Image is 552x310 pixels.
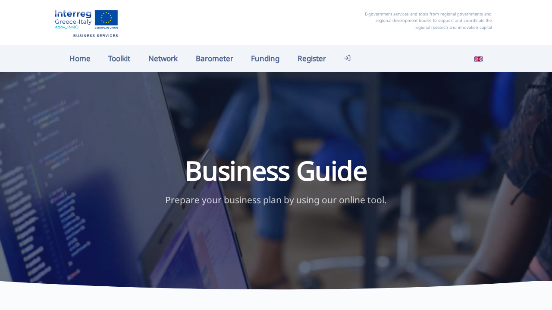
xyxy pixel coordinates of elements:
a: Register [289,49,335,68]
img: en_flag.svg [474,55,483,63]
a: Network [139,49,187,68]
img: Home [52,6,121,38]
h1: Business Guide [135,155,417,186]
a: Barometer [187,49,242,68]
p: Prepare your business plan by using our online tool. [135,193,417,208]
a: Toolkit [100,49,140,68]
a: Funding [242,49,289,68]
a: Home [60,49,100,68]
